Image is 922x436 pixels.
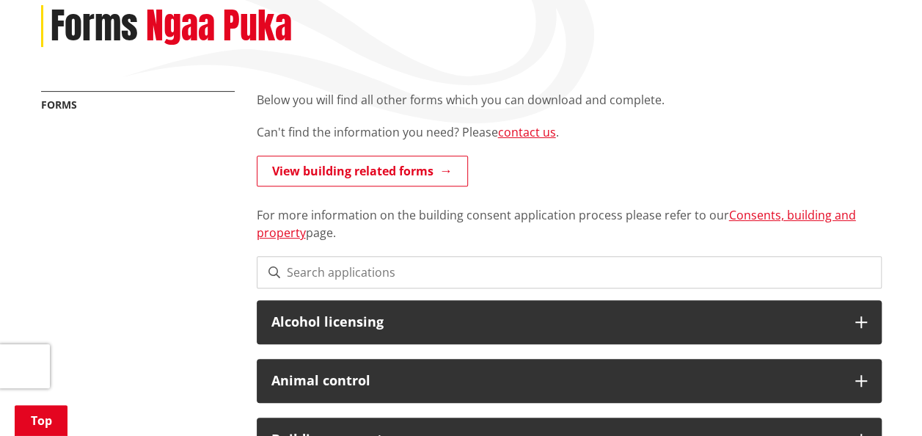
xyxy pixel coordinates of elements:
h3: Alcohol licensing [271,315,841,330]
a: Consents, building and property [257,207,856,241]
p: Can't find the information you need? Please . [257,123,882,141]
h2: Ngaa Puka [146,5,292,48]
a: contact us [498,124,556,140]
a: Forms [41,98,77,112]
input: Search applications [257,256,882,288]
h3: Animal control [271,374,841,388]
p: Below you will find all other forms which you can download and complete. [257,91,882,109]
a: View building related forms [257,156,468,186]
h1: Forms [51,5,138,48]
iframe: Messenger Launcher [855,374,907,427]
p: For more information on the building consent application process please refer to our page. [257,189,882,241]
a: Top [15,405,67,436]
